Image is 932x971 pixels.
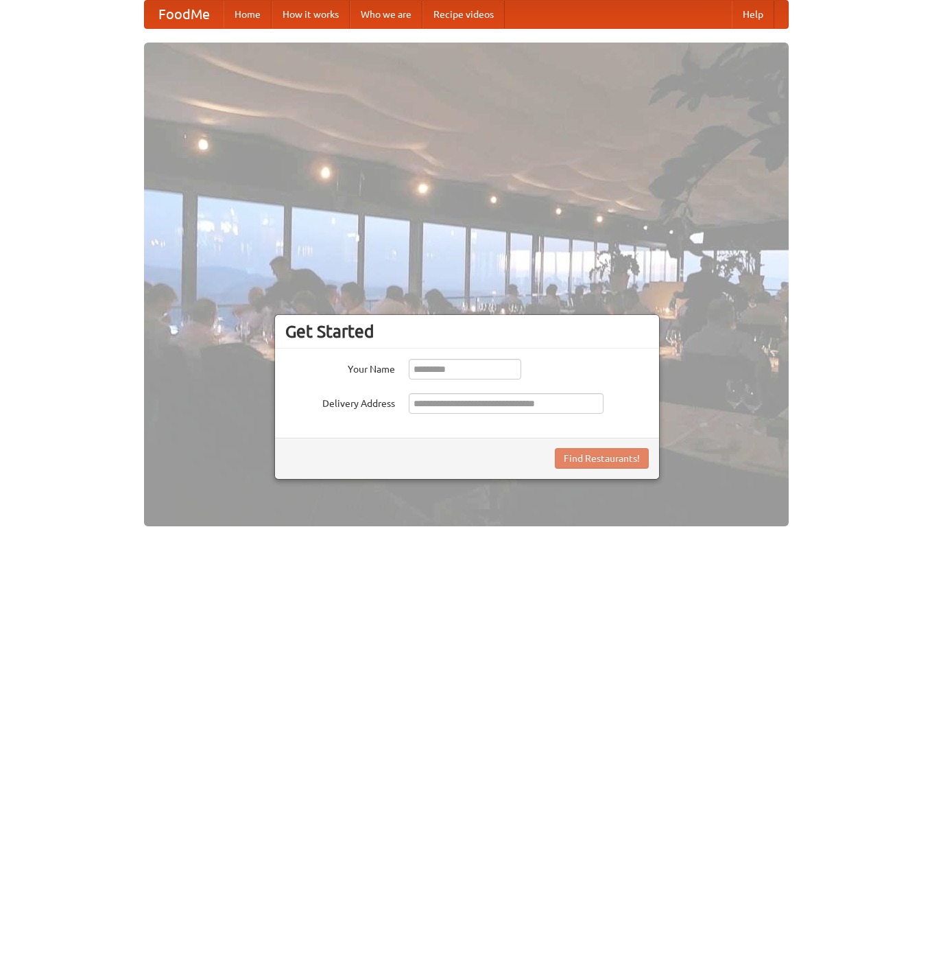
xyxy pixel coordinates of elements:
[285,321,649,342] h3: Get Started
[422,1,505,28] a: Recipe videos
[350,1,422,28] a: Who we are
[555,448,649,469] button: Find Restaurants!
[145,1,224,28] a: FoodMe
[272,1,350,28] a: How it works
[224,1,272,28] a: Home
[285,393,395,410] label: Delivery Address
[732,1,774,28] a: Help
[285,359,395,376] label: Your Name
